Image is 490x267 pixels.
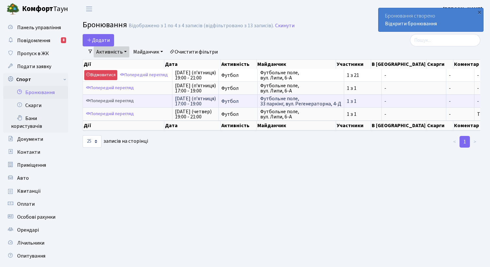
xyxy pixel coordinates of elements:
a: Активність [94,46,129,57]
th: Майданчик [257,121,336,130]
th: Дата [164,121,221,130]
a: Попередній перегляд [118,70,169,80]
th: Активність [221,60,257,69]
a: Орендарі [3,224,68,237]
th: В [GEOGRAPHIC_DATA] [371,60,426,69]
a: Скарги [3,99,68,112]
span: Футбольне поле, вул. Липи, 6-А [260,109,341,119]
span: [DATE] (п’ятниця) 17:00 - 19:00 [175,83,216,93]
b: Комфорт [22,4,53,14]
a: [PERSON_NAME] [443,5,482,13]
span: Опитування [17,252,45,260]
span: Футбольне поле, 33 паркінг, вул. Регенераторна, 4-Д [260,96,341,106]
span: Футбольне поле, вул. Липи, 6-А [260,83,341,93]
span: - [449,86,472,91]
span: - [477,85,479,92]
a: Подати заявку [3,60,68,73]
th: Участники [336,121,371,130]
a: Очистити фільтри [167,46,220,57]
span: - [449,99,472,104]
input: Пошук... [410,34,480,46]
span: Футбол [221,112,255,117]
a: Приміщення [3,159,68,172]
span: Лічильники [17,239,44,247]
div: Відображено з 1 по 4 з 4 записів (відфільтровано з 13 записів). [129,23,274,29]
span: [DATE] (четвер) 19:00 - 21:00 [175,109,216,119]
select: записів на сторінці [83,135,101,148]
span: Футбол [221,73,255,78]
a: Пропуск в ЖК [3,47,68,60]
span: 1 з 1 [347,86,379,91]
a: Документи [3,133,68,146]
th: Дата [164,60,221,69]
th: Активність [221,121,257,130]
a: Повідомлення8 [3,34,68,47]
a: Скинути [275,23,295,29]
span: Футбол [221,99,255,104]
span: Панель управління [17,24,61,31]
th: В [GEOGRAPHIC_DATA] [371,121,426,130]
span: - [384,86,443,91]
span: [DATE] (п’ятниця) 19:00 - 21:00 [175,70,216,80]
span: - [477,98,479,105]
a: Бронювання [3,86,68,99]
a: Спорт [3,73,68,86]
div: Бронювання створено [379,8,483,31]
span: 1 з 1 [347,99,379,104]
label: записів на сторінці [83,135,148,148]
a: Квитанції [3,185,68,198]
span: Орендарі [17,226,39,234]
a: Авто [3,172,68,185]
span: Бронювання [83,19,127,30]
span: Таун [22,4,68,15]
span: [DATE] (п’ятниця) 17:00 - 19:00 [175,96,216,106]
a: Попередній перегляд [84,96,135,106]
span: - [477,72,479,79]
th: Коментар [453,60,488,69]
span: Документи [17,136,43,143]
span: Авто [17,175,29,182]
a: 1 [460,136,470,148]
span: Квитанції [17,188,41,195]
span: Особові рахунки [17,213,55,221]
span: Повідомлення [17,37,50,44]
span: Пропуск в ЖК [17,50,49,57]
a: Попередній перегляд [84,83,135,93]
th: Дії [83,60,164,69]
span: Подати заявку [17,63,51,70]
a: Майданчик [131,46,166,57]
span: - [449,112,472,117]
b: [PERSON_NAME] [443,6,482,13]
th: Участники [336,60,371,69]
span: - [384,112,443,117]
a: Попередній перегляд [84,109,135,119]
a: Відмовитися [84,70,117,80]
a: Відкрити бронювання [385,20,437,27]
a: Контакти [3,146,68,159]
div: 8 [61,37,66,43]
button: Додати [83,34,114,46]
th: Майданчик [257,60,336,69]
span: 1 з 1 [347,112,379,117]
a: Опитування [3,249,68,262]
span: 1 з 21 [347,73,379,78]
th: Коментар [453,121,488,130]
span: - [449,73,472,78]
button: Переключити навігацію [81,4,97,14]
a: Особові рахунки [3,211,68,224]
span: Футбол [221,86,255,91]
th: Скарги [426,121,453,130]
span: - [384,73,443,78]
img: logo.png [6,3,19,16]
a: Оплати [3,198,68,211]
span: Оплати [17,200,35,208]
div: × [476,9,483,15]
th: Дії [83,121,164,130]
span: Футбольне поле, вул. Липи, 6-А [260,70,341,80]
span: Приміщення [17,162,46,169]
a: Панель управління [3,21,68,34]
a: Лічильники [3,237,68,249]
a: Бани користувачів [3,112,68,133]
span: Контакти [17,149,40,156]
span: - [384,99,443,104]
